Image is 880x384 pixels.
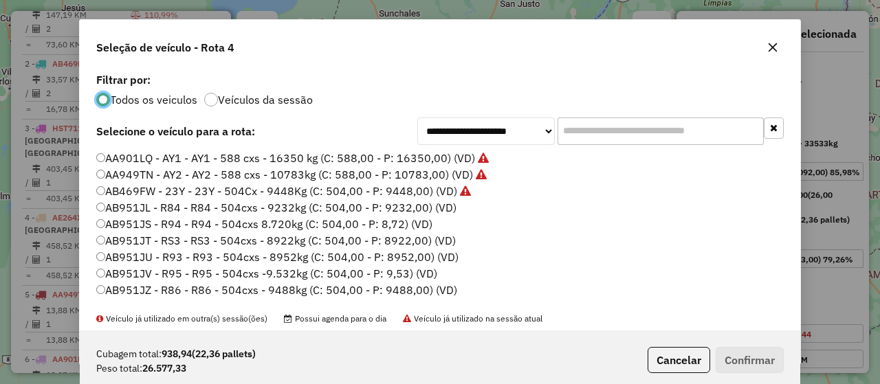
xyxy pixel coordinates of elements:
label: AB951JV - R95 - R95 - 504cxs -9.532kg (C: 504,00 - P: 9,53) (VD) [96,265,437,282]
label: AB951JZ - R86 - R86 - 504cxs - 9488kg (C: 504,00 - P: 9488,00) (VD) [96,282,457,298]
input: AA901LQ - AY1 - AY1 - 588 cxs - 16350 kg (C: 588,00 - P: 16350,00) (VD) [96,153,105,162]
i: Veículo já utilizado na sessão atual [460,185,471,196]
span: (22,36 pallets) [192,348,256,360]
input: AB951JS - R94 - R94 - 504cxs 8.720kg (C: 504,00 - P: 8,72) (VD) [96,219,105,228]
strong: 938,94 [162,347,256,361]
span: Peso total: [96,361,142,376]
label: Veículos da sessão [218,94,313,105]
input: AB951JZ - R86 - R86 - 504cxs - 9488kg (C: 504,00 - P: 9488,00) (VD) [96,285,105,294]
input: AB951JV - R95 - R95 - 504cxs -9.532kg (C: 504,00 - P: 9,53) (VD) [96,269,105,278]
span: Cubagem total: [96,347,162,361]
strong: Selecione o veículo para a rota: [96,124,255,138]
i: Veículo já utilizado na sessão atual [476,169,487,180]
input: AB951JU - R93 - R93 - 504cxs - 8952kg (C: 504,00 - P: 8952,00) (VD) [96,252,105,261]
label: AA949TN - AY2 - AY2 - 588 cxs - 10783kg (C: 588,00 - P: 10783,00) (VD) [96,166,487,183]
label: AA901LQ - AY1 - AY1 - 588 cxs - 16350 kg (C: 588,00 - P: 16350,00) (VD) [96,150,489,166]
button: Cancelar [648,347,710,373]
span: Veículo já utilizado na sessão atual [403,313,542,324]
input: AB951JL - R84 - R84 - 504cxs - 9232kg (C: 504,00 - P: 9232,00) (VD) [96,203,105,212]
i: Veículo já utilizado na sessão atual [478,153,489,163]
label: Filtrar por: [96,71,784,88]
input: AB951JT - RS3 - RS3 - 504cxs - 8922kg (C: 504,00 - P: 8922,00) (VD) [96,236,105,245]
label: AB951JS - R94 - R94 - 504cxs 8.720kg (C: 504,00 - P: 8,72) (VD) [96,216,432,232]
span: Seleção de veículo - Rota 4 [96,39,234,56]
span: Possui agenda para o dia [284,313,386,324]
label: Permitir rotas de vários dias [96,327,256,353]
label: AB469FW - 23Y - 23Y - 504Cx - 9448Kg (C: 504,00 - P: 9448,00) (VD) [96,183,471,199]
label: AB951JL - R84 - R84 - 504cxs - 9232kg (C: 504,00 - P: 9232,00) (VD) [96,199,456,216]
label: AB951JT - RS3 - RS3 - 504cxs - 8922kg (C: 504,00 - P: 8922,00) (VD) [96,232,456,249]
label: AB960LZ - RS4 - RS4 - 504cxs - 9772kg (C: 504,00 - P: 9772,00) (VD) [96,298,456,315]
input: AB469FW - 23Y - 23Y - 504Cx - 9448Kg (C: 504,00 - P: 9448,00) (VD) [96,186,105,195]
input: AA949TN - AY2 - AY2 - 588 cxs - 10783kg (C: 588,00 - P: 10783,00) (VD) [96,170,105,179]
span: Veículo já utilizado em outra(s) sessão(ões) [96,313,267,324]
strong: 26.577,33 [142,361,186,376]
label: AB951JU - R93 - R93 - 504cxs - 8952kg (C: 504,00 - P: 8952,00) (VD) [96,249,459,265]
label: Todos os veiculos [110,94,197,105]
